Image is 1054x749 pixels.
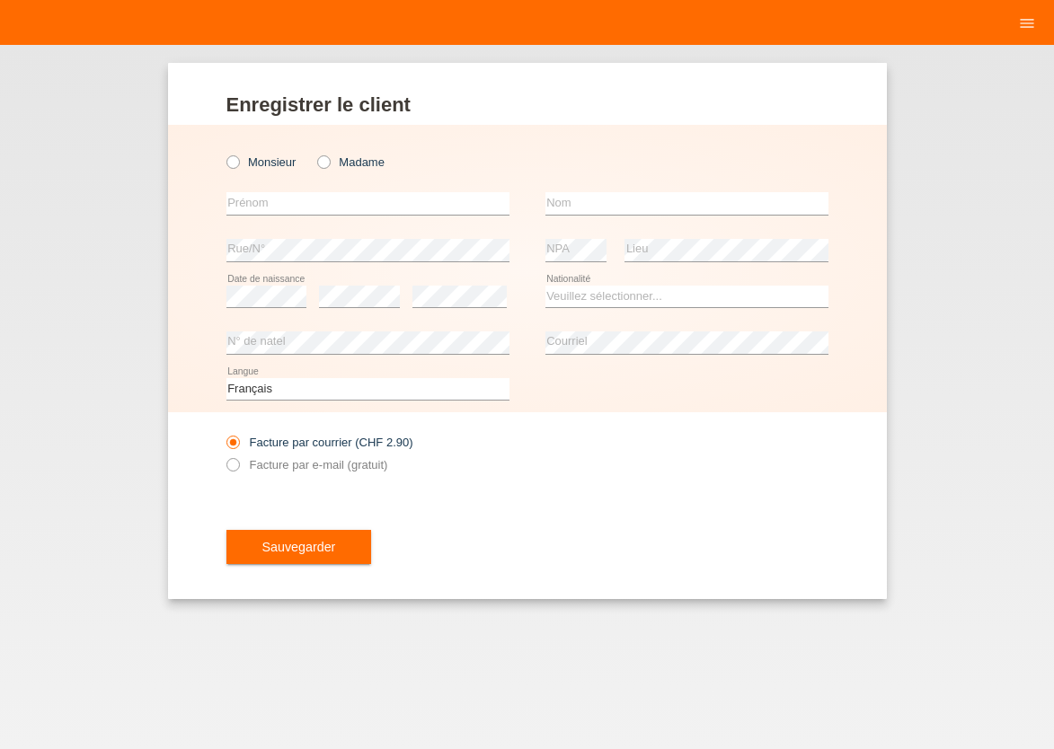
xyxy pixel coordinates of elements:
input: Monsieur [226,155,238,167]
label: Monsieur [226,155,297,169]
label: Facture par courrier (CHF 2.90) [226,436,413,449]
input: Facture par courrier (CHF 2.90) [226,436,238,458]
h1: Enregistrer le client [226,93,828,116]
input: Facture par e-mail (gratuit) [226,458,238,480]
input: Madame [317,155,329,167]
a: menu [1009,17,1045,28]
label: Madame [317,155,385,169]
i: menu [1018,14,1036,32]
span: Sauvegarder [262,540,336,554]
label: Facture par e-mail (gratuit) [226,458,388,471]
button: Sauvegarder [226,530,372,564]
